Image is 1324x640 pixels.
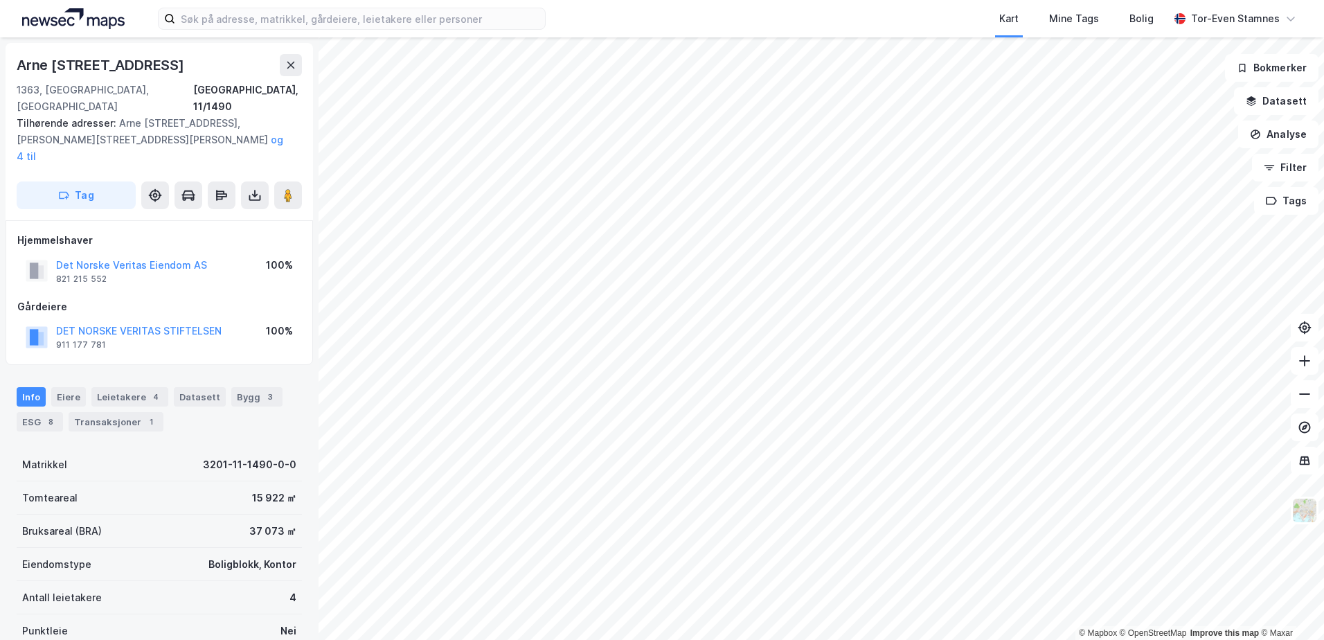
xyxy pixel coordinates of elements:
button: Filter [1252,154,1318,181]
img: Z [1291,497,1318,524]
a: Improve this map [1190,628,1259,638]
div: 37 073 ㎡ [249,523,296,540]
div: Eiere [51,387,86,407]
div: Tomteareal [22,490,78,506]
div: Boligblokk, Kontor [208,556,296,573]
div: Datasett [174,387,226,407]
div: 100% [266,323,293,339]
div: Bygg [231,387,283,407]
div: 1363, [GEOGRAPHIC_DATA], [GEOGRAPHIC_DATA] [17,82,193,115]
div: 4 [289,589,296,606]
div: Nei [280,623,296,639]
div: Arne [STREET_ADDRESS] [17,54,187,76]
div: 1 [144,415,158,429]
div: Punktleie [22,623,68,639]
div: Kart [999,10,1019,27]
div: Hjemmelshaver [17,232,301,249]
div: ESG [17,412,63,432]
div: Bolig [1129,10,1154,27]
div: 3201-11-1490-0-0 [203,456,296,473]
div: Gårdeiere [17,299,301,315]
div: Transaksjoner [69,412,163,432]
div: Mine Tags [1049,10,1099,27]
div: 3 [263,390,277,404]
div: 4 [149,390,163,404]
div: Eiendomstype [22,556,91,573]
button: Analyse [1238,121,1318,148]
button: Tag [17,181,136,209]
div: Tor-Even Stamnes [1191,10,1280,27]
div: Kontrollprogram for chat [1255,574,1324,640]
iframe: Chat Widget [1255,574,1324,640]
button: Bokmerker [1225,54,1318,82]
div: Matrikkel [22,456,67,473]
div: Arne [STREET_ADDRESS], [PERSON_NAME][STREET_ADDRESS][PERSON_NAME] [17,115,291,165]
button: Tags [1254,187,1318,215]
div: 8 [44,415,57,429]
div: 821 215 552 [56,274,107,285]
a: Mapbox [1079,628,1117,638]
div: 911 177 781 [56,339,106,350]
div: Leietakere [91,387,168,407]
div: 100% [266,257,293,274]
div: [GEOGRAPHIC_DATA], 11/1490 [193,82,302,115]
button: Datasett [1234,87,1318,115]
span: Tilhørende adresser: [17,117,119,129]
div: Bruksareal (BRA) [22,523,102,540]
div: Info [17,387,46,407]
div: Antall leietakere [22,589,102,606]
input: Søk på adresse, matrikkel, gårdeiere, leietakere eller personer [175,8,545,29]
a: OpenStreetMap [1120,628,1187,638]
div: 15 922 ㎡ [252,490,296,506]
img: logo.a4113a55bc3d86da70a041830d287a7e.svg [22,8,125,29]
